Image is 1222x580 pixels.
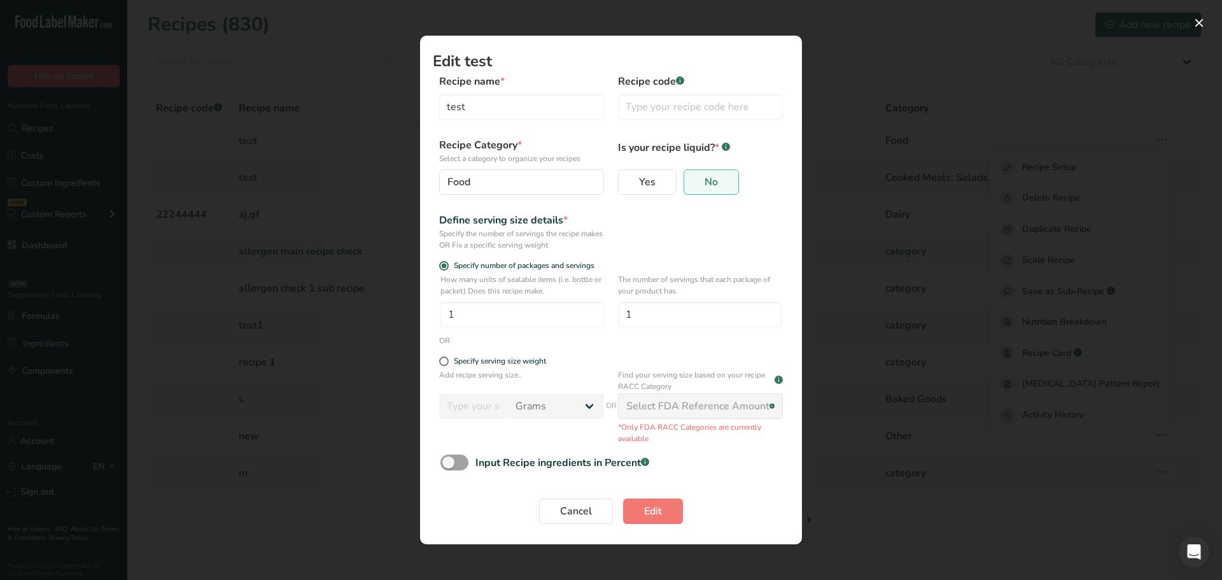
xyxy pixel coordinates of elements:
label: Recipe name [439,74,604,89]
p: Find your serving size based on your recipe RACC Category [618,369,772,392]
span: Yes [639,176,656,188]
label: Recipe Category [439,138,604,164]
span: No [705,176,718,188]
input: Type your recipe name here [439,94,604,120]
div: Specify serving size weight [454,357,546,366]
div: Open Intercom Messenger [1179,537,1209,567]
input: Type your serving size here [439,393,508,419]
button: Cancel [539,499,613,524]
div: OR [439,335,450,346]
button: Food [439,169,604,195]
p: Is your recipe liquid? [618,138,783,155]
span: Specify number of packages and servings [449,261,594,271]
div: Define serving size details [439,213,604,228]
p: How many units of sealable items (i.e. bottle or packet) Does this recipe make. [440,274,604,297]
p: Add recipe serving size.. [439,369,604,388]
span: Cancel [560,504,592,519]
label: Recipe code [618,74,783,89]
button: Edit [623,499,683,524]
p: Select a category to organize your recipes [439,153,604,164]
p: The number of servings that each package of your product has. [618,274,782,297]
h1: Edit test [433,53,789,69]
span: OR [606,390,617,444]
input: Type your recipe code here [618,94,783,120]
span: Food [447,174,470,190]
div: Input Recipe ingredients in Percent [475,455,649,470]
div: Specify the number of servings the recipe makes OR Fix a specific serving weight [439,228,604,251]
div: Select FDA Reference Amount [626,399,769,414]
p: *Only FDA RACC Categories are currently available [618,421,783,444]
span: Edit [644,504,662,519]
